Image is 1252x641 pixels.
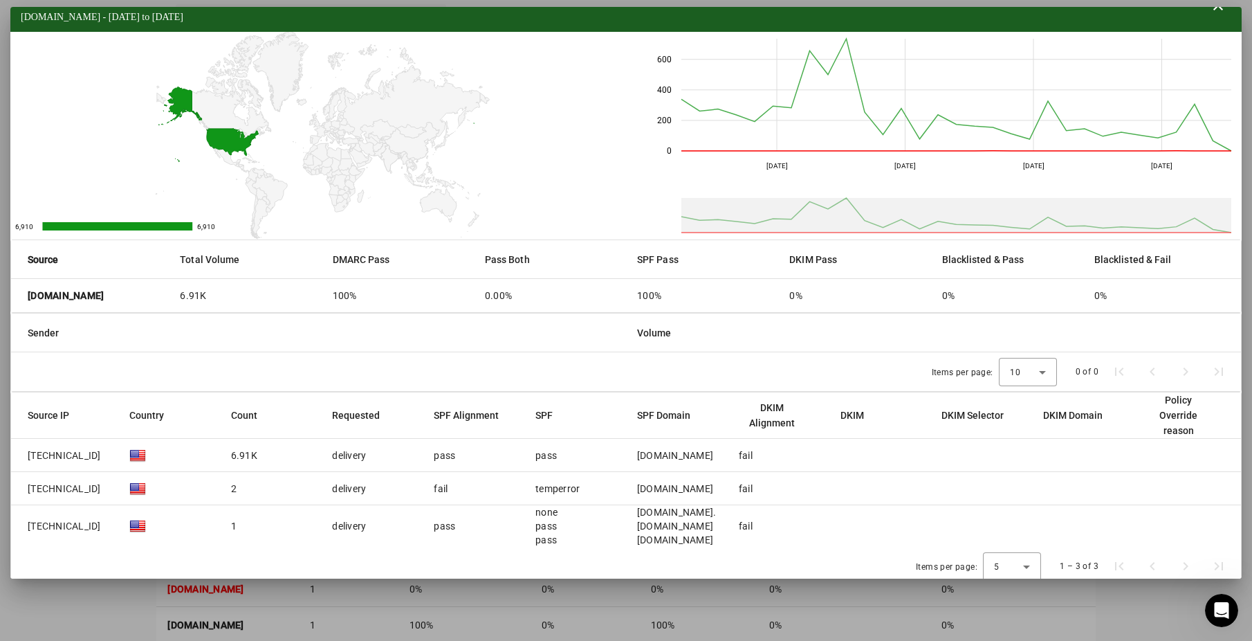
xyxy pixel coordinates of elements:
div: Keith says… [11,75,266,107]
div: Items per page: [916,560,977,574]
div: DKIM Domain [1043,408,1115,423]
div: DKIM Selector [941,408,1016,423]
mat-cell: delivery [321,439,423,472]
div: DKIM Domain [1043,408,1103,423]
mat-header-cell: SPF Pass [626,240,778,279]
p: Active in the last 15m [67,17,166,31]
img: blank.gif [129,518,146,534]
img: Profile image for Keith [42,78,55,91]
mat-cell: 100% [322,279,474,312]
div: That did the trick, thank you! [102,408,266,438]
div: DKIM [840,408,864,423]
div: [DOMAIN_NAME] [637,449,713,462]
mat-cell: 100% [626,279,778,312]
div: Kenny says… [11,408,266,449]
div: Country [129,408,164,423]
img: blank.gif [129,447,146,464]
button: Home [217,6,243,32]
div: You're back to owner status! Let me know if that allows the necessary changes. Thanks for the sch... [22,334,216,388]
div: none [535,505,558,519]
text: 0 [667,146,672,156]
div: [DOMAIN_NAME] [637,519,717,533]
div: joined the conversation [59,78,236,91]
span: 10 [1010,368,1020,377]
mat-header-cell: Sender [11,314,626,352]
text: 6,910 [197,223,215,231]
h1: [PERSON_NAME] [67,7,157,17]
mat-cell: 0% [1083,279,1241,312]
button: Emoji picker [44,453,55,464]
div: SPF [535,408,553,423]
div: DKIM Selector [941,408,1004,423]
mat-cell: 2 [220,472,322,505]
div: SPF Domain [637,408,703,423]
button: Send a message… [237,448,259,470]
div: Policy Override reason [1145,392,1212,438]
div: Good morning, [PERSON_NAME]. Checking... [22,116,216,143]
div: pass [535,519,558,533]
mat-header-cell: Blacklisted & Fail [1083,240,1241,279]
div: pass [535,533,558,547]
span: 5 [994,562,1000,572]
div: Country [129,408,176,423]
div: Items per page: [932,365,993,379]
text: [DATE] [1151,162,1172,170]
mat-cell: fail [728,439,829,472]
mat-header-cell: Total Volume [169,240,321,279]
div: SPF Domain [637,408,690,423]
img: Profile image for Keith [39,8,62,30]
mat-cell: fail [728,472,829,505]
text: 200 [657,116,672,125]
mat-cell: delivery [321,472,423,505]
text: 6,910 [15,223,33,231]
mat-cell: 0% [931,279,1083,312]
b: A few hours [34,44,99,55]
text: [DATE] [894,162,916,170]
strong: [DOMAIN_NAME] [28,289,104,303]
div: Source IP [28,408,69,423]
button: Gif picker [66,453,77,464]
span: [TECHNICAL_ID] [28,519,101,533]
mat-header-cell: Blacklisted & Pass [931,240,1083,279]
button: go back [9,6,35,32]
div: Keith says… [11,107,266,162]
span: [TECHNICAL_ID] [28,449,101,462]
mat-cell: 0% [778,279,930,312]
div: Our usual reply time 🕒 [22,29,216,56]
div: Close [243,6,268,30]
b: [PERSON_NAME] [59,80,137,89]
div: 0 of 0 [1076,365,1098,379]
div: Count [231,408,270,423]
mat-header-cell: Pass Both [474,240,626,279]
text: 600 [657,55,672,64]
div: Also, on a side note. I know you reached out about scheduling a meeting soon. We've been going th... [50,162,266,314]
div: Also, on a side note. I know you reached out about scheduling a meeting soon. We've been going th... [61,170,255,306]
div: temperror [535,482,580,496]
mat-cell: 0.00% [474,279,626,312]
div: pass [535,449,557,462]
div: SPF Alignment [434,408,499,423]
mat-cell: pass [423,505,524,547]
div: 1 – 3 of 3 [1060,559,1098,573]
div: Kenny says… [11,162,266,325]
div: [DOMAIN_NAME]. [637,505,717,519]
strong: Source [28,252,59,267]
mat-header-cell: DMARC Pass [322,240,474,279]
text: [DATE] [766,162,788,170]
div: That did the trick, thank you! [113,416,255,430]
button: Upload attachment [21,453,33,464]
div: DKIM [840,408,876,423]
mat-cell: 6.91K [220,439,322,472]
mat-cell: 1 [220,505,322,547]
iframe: Intercom live chat [1205,594,1238,627]
mat-cell: pass [423,439,524,472]
div: Keith says… [11,325,266,407]
div: DKIM Alignment [739,400,818,431]
div: You're back to owner status! Let me know if that allows the necessary changes. Thanks for the sch... [11,325,227,396]
div: Requested [332,408,392,423]
text: [DATE] [1023,162,1044,170]
div: [DOMAIN_NAME] - [DATE] to [DATE] [21,12,223,23]
div: Source IP [28,408,82,423]
div: [DOMAIN_NAME] [637,533,717,547]
div: SPF [535,408,565,423]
